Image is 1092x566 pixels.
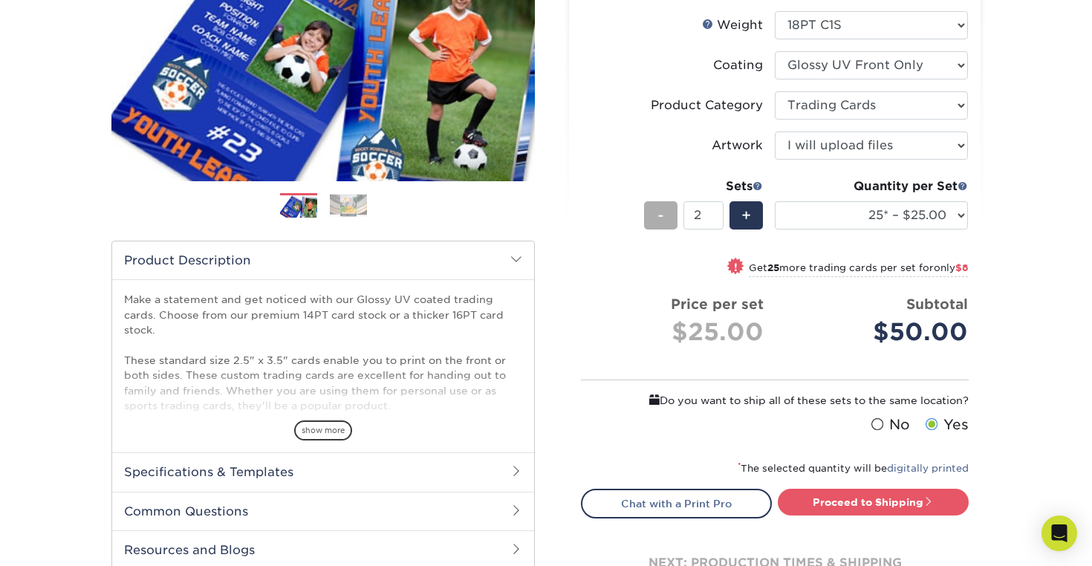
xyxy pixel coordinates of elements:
span: ! [734,259,738,275]
h2: Common Questions [112,492,534,530]
div: Open Intercom Messenger [1041,515,1077,551]
div: Product Category [651,97,763,114]
span: $8 [955,262,968,273]
span: + [741,204,751,227]
span: only [934,262,968,273]
h2: Product Description [112,241,534,279]
div: $50.00 [786,314,968,350]
div: Quantity per Set [775,178,968,195]
img: Trading Cards 01 [280,194,317,220]
small: Get more trading cards per set for [749,262,968,277]
div: Weight [702,16,763,34]
iframe: Google Customer Reviews [4,521,126,561]
img: Trading Cards 02 [330,194,367,217]
div: Sets [644,178,763,195]
small: The selected quantity will be [738,463,969,474]
div: Artwork [712,137,763,154]
span: - [657,204,664,227]
div: $25.00 [593,314,764,350]
p: Make a statement and get noticed with our Glossy UV coated trading cards. Choose from our premium... [124,292,522,474]
div: Do you want to ship all of these sets to the same location? [581,392,969,409]
a: Proceed to Shipping [778,489,969,515]
a: Chat with a Print Pro [581,489,772,518]
strong: Price per set [671,296,764,312]
label: Yes [922,414,969,435]
a: digitally printed [887,463,969,474]
strong: Subtotal [906,296,968,312]
strong: 25 [767,262,779,273]
label: No [868,414,910,435]
h2: Specifications & Templates [112,452,534,491]
div: Coating [713,56,763,74]
span: show more [294,420,352,440]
